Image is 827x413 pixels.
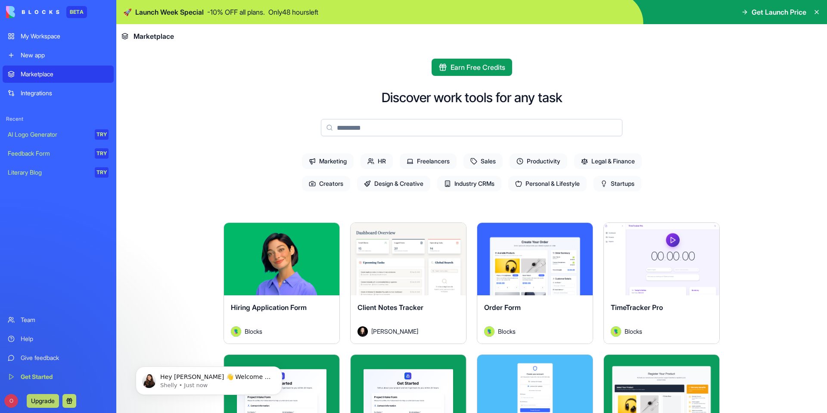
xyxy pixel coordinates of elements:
div: AI Logo Generator [8,130,89,139]
span: Launch Week Special [135,7,204,17]
p: Only 48 hours left [268,7,318,17]
a: Literary BlogTRY [3,164,114,181]
span: Earn Free Credits [451,62,505,72]
span: Marketing [302,153,354,169]
span: Recent [3,116,114,122]
a: Give feedback [3,349,114,366]
span: Marketplace [134,31,174,41]
span: Hiring Application Form [231,303,307,312]
span: Creators [302,176,350,191]
img: Avatar [611,326,621,337]
a: Client Notes TrackerAvatar[PERSON_NAME] [350,222,466,344]
span: Blocks [498,327,516,336]
a: Feedback FormTRY [3,145,114,162]
span: Productivity [510,153,567,169]
span: [PERSON_NAME] [371,327,418,336]
div: TRY [95,148,109,159]
div: Help [21,335,109,343]
img: Avatar [358,326,368,337]
img: logo [6,6,59,18]
span: Startups [594,176,641,191]
iframe: Intercom notifications message [123,348,295,409]
p: - 10 % OFF all plans. [207,7,265,17]
span: Blocks [625,327,642,336]
span: Order Form [484,303,521,312]
span: Get Launch Price [752,7,806,17]
div: My Workspace [21,32,109,41]
a: BETA [6,6,87,18]
div: TRY [95,167,109,178]
div: Literary Blog [8,168,89,177]
div: Get Started [21,372,109,381]
div: Marketplace [21,70,109,78]
button: Upgrade [27,394,59,408]
img: Avatar [484,326,494,337]
a: Help [3,330,114,347]
div: Integrations [21,89,109,97]
span: Personal & Lifestyle [508,176,587,191]
a: Integrations [3,84,114,102]
div: Feedback Form [8,149,89,158]
button: Earn Free Credits [432,59,512,76]
span: 🚀 [123,7,132,17]
div: BETA [66,6,87,18]
div: TRY [95,129,109,140]
h2: Discover work tools for any task [382,90,562,105]
a: New app [3,47,114,64]
span: TimeTracker Pro [611,303,663,312]
a: TimeTracker ProAvatarBlocks [603,222,720,344]
a: Get Started [3,368,114,385]
a: AI Logo GeneratorTRY [3,126,114,143]
span: O [4,394,18,408]
span: Client Notes Tracker [358,303,423,312]
a: Order FormAvatarBlocks [477,222,593,344]
a: Marketplace [3,66,114,83]
a: My Workspace [3,28,114,45]
div: New app [21,51,109,59]
span: Design & Creative [357,176,430,191]
span: Industry CRMs [437,176,501,191]
span: Blocks [245,327,262,336]
img: Avatar [231,326,241,337]
span: Legal & Finance [574,153,642,169]
div: Team [21,316,109,324]
span: Sales [463,153,503,169]
a: Team [3,311,114,329]
span: Freelancers [400,153,457,169]
a: Upgrade [27,396,59,405]
div: Give feedback [21,354,109,362]
span: HR [361,153,393,169]
a: Hiring Application FormAvatarBlocks [224,222,340,344]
